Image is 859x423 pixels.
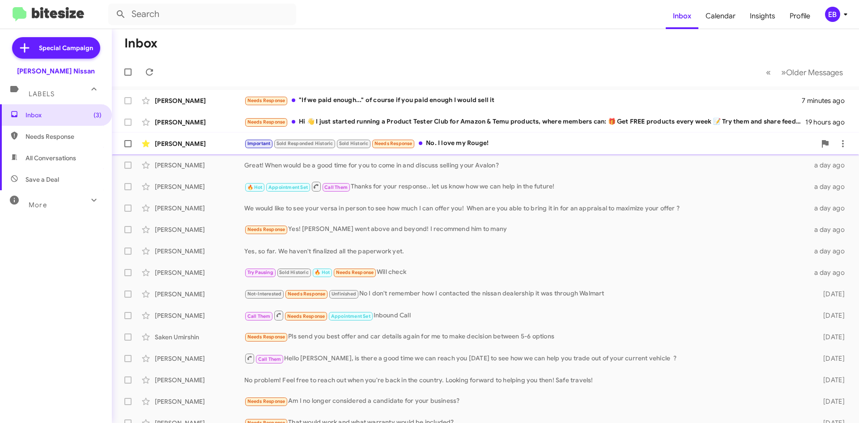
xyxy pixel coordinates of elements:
[766,67,771,78] span: «
[244,161,809,170] div: Great! When would be a good time for you to come in and discuss selling your Avalon?
[29,201,47,209] span: More
[324,184,348,190] span: Call Them
[94,111,102,120] span: (3)
[247,291,282,297] span: Not-Interested
[39,43,93,52] span: Special Campaign
[786,68,843,77] span: Older Messages
[26,154,76,162] span: All Conversations
[374,141,412,146] span: Needs Response
[155,139,244,148] div: [PERSON_NAME]
[29,90,55,98] span: Labels
[276,141,333,146] span: Sold Responded Historic
[809,333,852,342] div: [DATE]
[805,118,852,127] div: 19 hours ago
[244,267,809,278] div: Will check
[244,204,809,213] div: We would like to see your versa in person to see how much I can offer you! When are you able to b...
[108,4,296,25] input: Search
[247,184,263,190] span: 🔥 Hot
[244,138,816,149] div: No. I love my Rouge!
[244,310,809,321] div: Inbound Call
[339,141,369,146] span: Sold Historic
[802,96,852,105] div: 7 minutes ago
[288,291,326,297] span: Needs Response
[698,3,743,29] a: Calendar
[244,289,809,299] div: No I don't remember how I contacted the nissan dealership it was through Walmart
[155,225,244,234] div: [PERSON_NAME]
[781,67,786,78] span: »
[155,290,244,299] div: [PERSON_NAME]
[776,63,848,81] button: Next
[155,311,244,320] div: [PERSON_NAME]
[247,141,271,146] span: Important
[247,398,285,404] span: Needs Response
[247,119,285,125] span: Needs Response
[825,7,840,22] div: EB
[247,334,285,340] span: Needs Response
[155,96,244,105] div: [PERSON_NAME]
[782,3,817,29] a: Profile
[244,224,809,235] div: Yes! [PERSON_NAME] went above and beyond! I recommend him to many
[287,313,325,319] span: Needs Response
[247,313,271,319] span: Call Them
[809,397,852,406] div: [DATE]
[817,7,849,22] button: EB
[761,63,776,81] button: Previous
[809,268,852,277] div: a day ago
[336,269,374,275] span: Needs Response
[244,332,809,342] div: Pls send you best offer and car details again for me to make decision between 5-6 options
[155,354,244,363] div: [PERSON_NAME]
[809,311,852,320] div: [DATE]
[809,182,852,191] div: a day ago
[26,175,59,184] span: Save a Deal
[155,376,244,385] div: [PERSON_NAME]
[247,226,285,232] span: Needs Response
[155,333,244,342] div: Saken Umirshin
[244,353,809,364] div: Hello [PERSON_NAME], is there a good time we can reach you [DATE] to see how we can help you trad...
[155,118,244,127] div: [PERSON_NAME]
[258,356,281,362] span: Call Them
[743,3,782,29] a: Insights
[247,269,273,275] span: Try Pausing
[155,268,244,277] div: [PERSON_NAME]
[244,117,805,127] div: Hi 👋 I just started running a Product Tester Club for Amazon & Temu products, where members can: ...
[12,37,100,59] a: Special Campaign
[26,132,102,141] span: Needs Response
[331,313,370,319] span: Appointment Set
[761,63,848,81] nav: Page navigation example
[244,95,802,106] div: "If we paid enough..." of course if you paid enough I would sell it
[279,269,309,275] span: Sold Historic
[155,397,244,406] div: [PERSON_NAME]
[809,225,852,234] div: a day ago
[155,182,244,191] div: [PERSON_NAME]
[315,269,330,275] span: 🔥 Hot
[244,376,809,385] div: No problem! Feel free to reach out when you're back in the country. Looking forward to helping yo...
[155,161,244,170] div: [PERSON_NAME]
[666,3,698,29] a: Inbox
[809,161,852,170] div: a day ago
[244,181,809,192] div: Thanks for your response.. let us know how we can help in the future!
[244,396,809,406] div: Am I no longer considered a candidate for your business?
[809,247,852,256] div: a day ago
[155,247,244,256] div: [PERSON_NAME]
[268,184,308,190] span: Appointment Set
[809,204,852,213] div: a day ago
[247,98,285,103] span: Needs Response
[244,247,809,256] div: Yes, so far. We haven't finalized all the paperwork yet.
[809,290,852,299] div: [DATE]
[124,36,157,51] h1: Inbox
[809,354,852,363] div: [DATE]
[155,204,244,213] div: [PERSON_NAME]
[809,376,852,385] div: [DATE]
[26,111,102,120] span: Inbox
[332,291,356,297] span: Unfinished
[17,67,95,76] div: [PERSON_NAME] Nissan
